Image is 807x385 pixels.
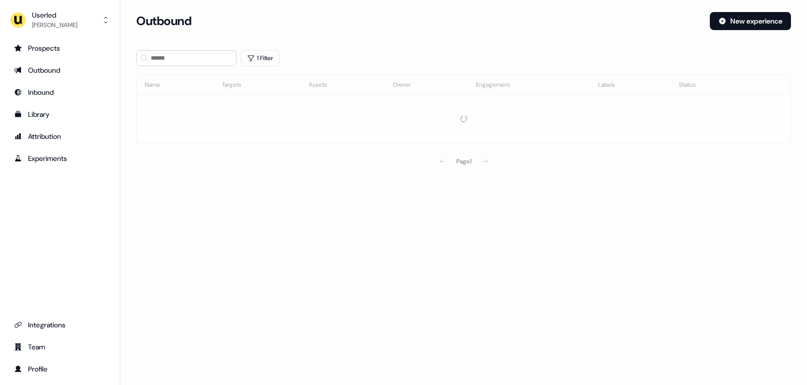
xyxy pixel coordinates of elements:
[14,131,106,141] div: Attribution
[8,339,112,355] a: Go to team
[14,109,106,119] div: Library
[14,65,106,75] div: Outbound
[14,87,106,97] div: Inbound
[14,153,106,163] div: Experiments
[32,10,77,20] div: Userled
[136,14,191,29] h3: Outbound
[14,364,106,374] div: Profile
[14,43,106,53] div: Prospects
[32,20,77,30] div: [PERSON_NAME]
[8,84,112,100] a: Go to Inbound
[8,106,112,122] a: Go to templates
[8,40,112,56] a: Go to prospects
[8,62,112,78] a: Go to outbound experience
[14,320,106,330] div: Integrations
[240,50,280,66] button: 1 Filter
[710,12,791,30] button: New experience
[8,361,112,377] a: Go to profile
[8,8,112,32] button: Userled[PERSON_NAME]
[8,150,112,166] a: Go to experiments
[14,342,106,352] div: Team
[8,317,112,333] a: Go to integrations
[8,128,112,144] a: Go to attribution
